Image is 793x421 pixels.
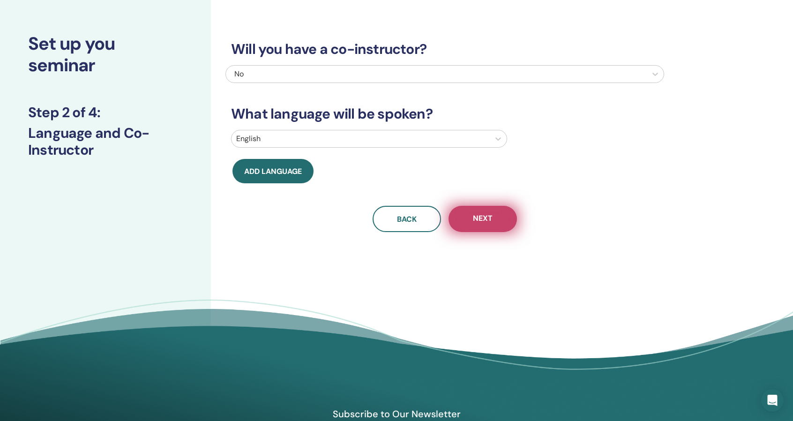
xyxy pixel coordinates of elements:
[28,125,183,158] h3: Language and Co-Instructor
[288,408,505,420] h4: Subscribe to Our Newsletter
[225,41,664,58] h3: Will you have a co-instructor?
[28,104,183,121] h3: Step 2 of 4 :
[225,105,664,122] h3: What language will be spoken?
[232,159,314,183] button: Add language
[449,206,517,232] button: Next
[28,33,183,76] h2: Set up you seminar
[373,206,441,232] button: Back
[244,166,302,176] span: Add language
[473,213,493,225] span: Next
[761,389,784,412] div: Open Intercom Messenger
[234,69,244,79] span: No
[397,214,417,224] span: Back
